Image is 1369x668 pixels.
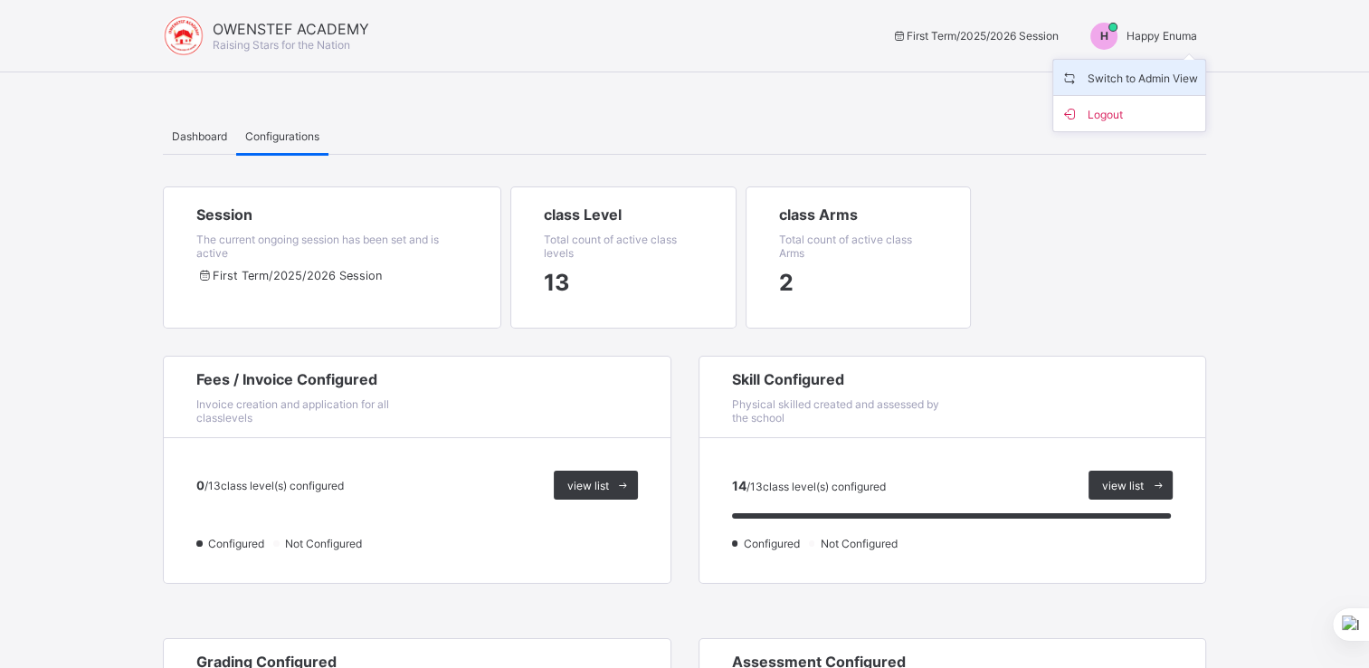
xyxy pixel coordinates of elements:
[567,479,609,492] span: view list
[213,20,369,38] span: OWENSTEF ACADEMY
[544,269,569,296] span: session/term information
[196,205,468,224] span: Session
[213,38,350,52] span: Raising Stars for the Nation
[204,479,344,492] span: / 13 class level(s) configured
[732,397,939,425] span: Physical skilled created and assessed by the school
[196,478,204,492] span: 0
[544,233,677,260] span: Total count of active class levels
[732,370,953,388] span: Skill Configured
[196,233,439,260] span: The current ongoing session has been set and is active
[245,129,319,143] span: Configurations
[196,370,417,388] span: Fees / Invoice Configured
[196,269,382,282] span: session/term information
[819,537,903,550] span: Not Configured
[1100,29,1108,43] span: H
[1060,67,1198,88] span: Switch to Admin View
[544,205,703,224] span: class Level
[1060,103,1198,124] span: Logout
[746,480,886,493] span: / 13 class level(s) configured
[196,397,389,425] span: Invoice creation and application for all classlevels
[779,205,938,224] span: class Arms
[1053,60,1205,96] li: dropdown-list-item-name-0
[172,129,227,143] span: Dashboard
[1053,96,1205,131] li: dropdown-list-item-buttom-1
[1127,29,1197,43] span: Happy Enuma
[891,29,1059,43] span: session/term information
[779,269,794,296] span: session/term information
[206,537,270,550] span: Configured
[1102,479,1144,492] span: view list
[742,537,805,550] span: Configured
[732,478,746,493] span: 14
[779,233,912,260] span: Total count of active class Arms
[283,537,367,550] span: Not Configured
